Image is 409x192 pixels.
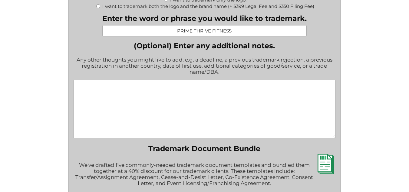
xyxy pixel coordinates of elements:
[73,53,336,80] div: Any other thoughts you might like to add, e.g. a deadline, a previous trademark rejection, a prev...
[102,3,314,9] label: I want to trademark both the logo and the brand name (+ $399 Legal Fee and $350 Filing Fee)
[73,41,336,50] label: (Optional) Enter any additional notes.
[148,144,260,153] legend: Trademark Document Bundle
[102,25,307,36] input: Examples: Apple, Macbook, Think Different, etc.
[315,154,336,174] img: Trademark Document Bundle
[102,14,307,23] label: Enter the word or phrase you would like to trademark.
